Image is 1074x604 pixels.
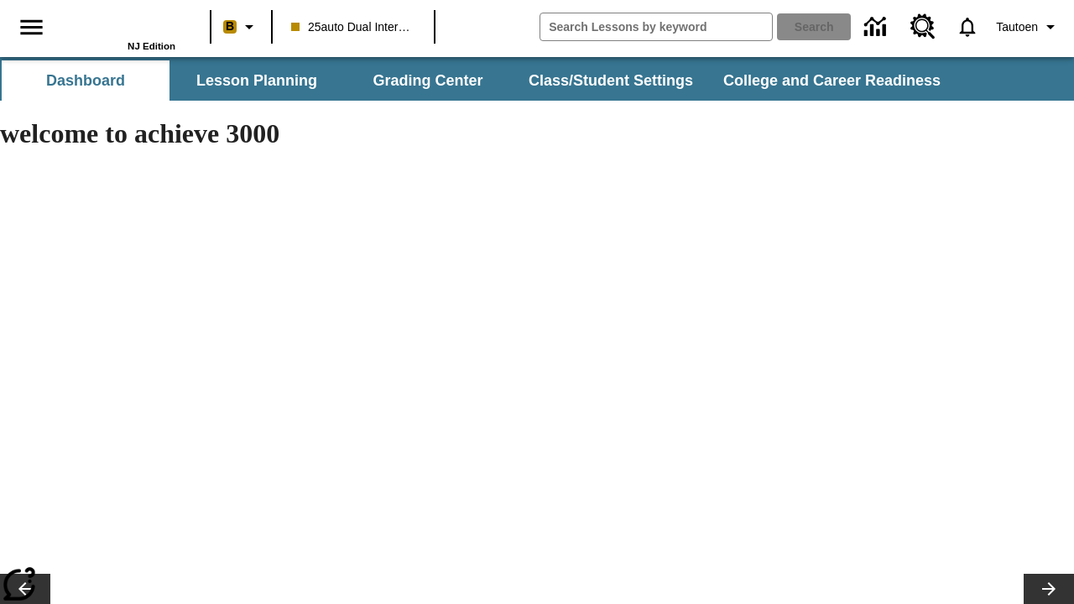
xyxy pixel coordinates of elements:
button: Class/Student Settings [515,60,706,101]
button: Lesson Planning [173,60,341,101]
span: Tautoen [996,18,1038,36]
span: B [226,16,234,37]
button: Open side menu [7,3,56,52]
button: Boost Class color is peach. Change class color [216,12,266,42]
input: search field [540,13,772,40]
button: Lesson carousel, Next [1024,574,1074,604]
a: Home [66,8,175,41]
button: College and Career Readiness [710,60,954,101]
span: NJ Edition [128,41,175,51]
button: Grading Center [344,60,512,101]
a: Data Center [854,4,900,50]
button: Profile/Settings [989,12,1067,42]
span: 25auto Dual International [291,18,415,36]
a: Resource Center, Will open in new tab [900,4,946,49]
button: Dashboard [2,60,169,101]
div: Home [66,6,175,51]
a: Notifications [946,5,989,49]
